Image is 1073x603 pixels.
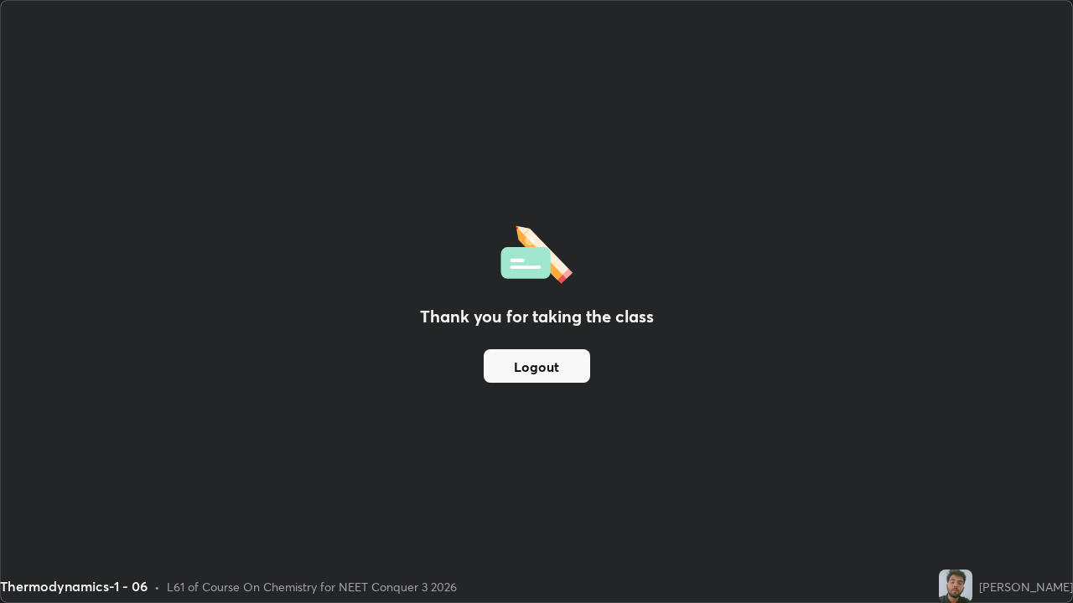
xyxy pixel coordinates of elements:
button: Logout [484,349,590,383]
div: • [154,578,160,595]
div: L61 of Course On Chemistry for NEET Conquer 3 2026 [167,578,457,595]
h2: Thank you for taking the class [420,304,654,329]
img: offlineFeedback.1438e8b3.svg [500,220,573,284]
div: [PERSON_NAME] [979,578,1073,595]
img: 19f989a38fe546ddb8dd8429d2cd8ef6.jpg [939,569,972,603]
